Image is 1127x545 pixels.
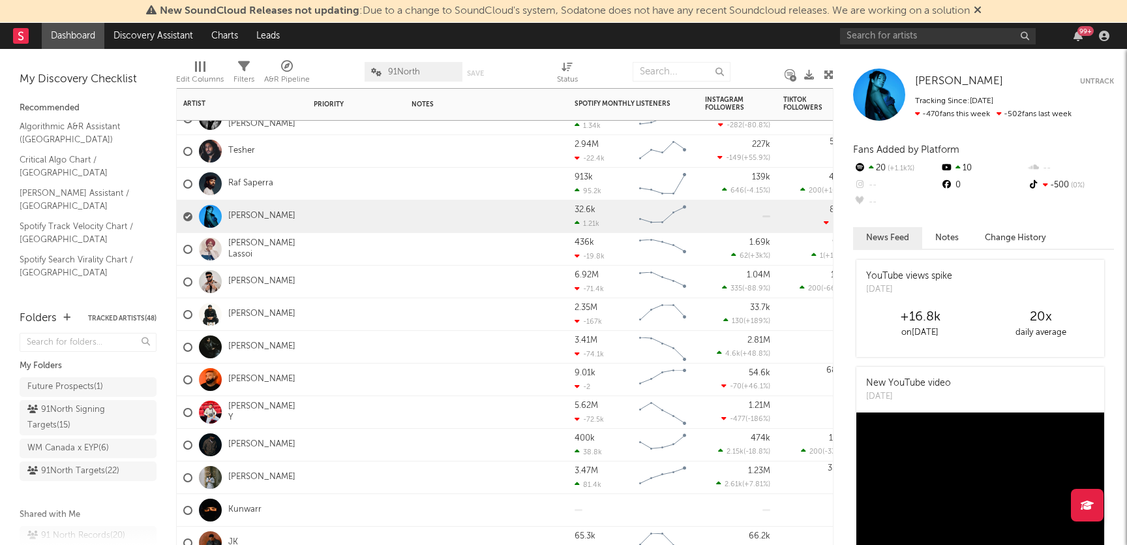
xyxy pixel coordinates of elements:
[20,253,143,279] a: Spotify Search Virality Chart / [GEOGRAPHIC_DATA]
[749,238,770,247] div: 1.69k
[705,96,751,112] div: Instagram Followers
[20,377,157,397] a: Future Prospects(1)
[730,285,742,292] span: 335
[745,318,768,325] span: +189 %
[20,286,143,313] a: Apple Top 200 / [GEOGRAPHIC_DATA]
[575,187,601,195] div: 95.2k
[866,283,952,296] div: [DATE]
[233,55,254,93] div: Filters
[750,304,770,312] div: 33.7k
[575,219,599,228] div: 1.21k
[20,507,157,523] div: Shared with Me
[746,187,768,195] span: -4.15 %
[575,434,595,443] div: 400k
[744,122,768,129] span: -80.8 %
[20,119,143,146] a: Algorithmic A&R Assistant ([GEOGRAPHIC_DATA])
[730,416,745,423] span: -477
[801,447,849,456] div: ( )
[575,252,605,260] div: -19.8k
[866,390,951,403] div: [DATE]
[853,145,959,155] span: Fans Added by Platform
[228,439,295,450] a: [PERSON_NAME]
[751,434,770,443] div: 474k
[575,415,604,424] div: -72.5k
[176,55,224,93] div: Edit Columns
[783,96,829,112] div: TikTok Followers
[922,227,972,249] button: Notes
[20,439,157,458] a: WM Canada x EYP(6)
[980,325,1101,341] div: daily average
[718,447,770,456] div: ( )
[744,383,768,390] span: +46.1 %
[732,318,744,325] span: 130
[820,253,823,260] span: 1
[824,448,847,456] span: -33.3 %
[972,227,1059,249] button: Change History
[228,276,295,287] a: [PERSON_NAME]
[633,168,692,200] svg: Chart title
[575,401,598,410] div: 5.62M
[575,238,594,247] div: 436k
[228,374,295,385] a: [PERSON_NAME]
[727,448,744,456] span: 2.15k
[716,480,770,488] div: ( )
[726,155,742,162] span: -149
[575,467,598,475] div: 3.47M
[20,72,157,87] div: My Discovery Checklist
[27,528,125,544] div: 91 North Records ( 20 )
[866,270,952,283] div: YouTube views spike
[20,101,157,116] div: Recommended
[247,23,289,49] a: Leads
[860,309,980,325] div: +16.8k
[853,160,940,177] div: 20
[940,177,1027,194] div: 0
[20,186,143,213] a: [PERSON_NAME] Assistant / [GEOGRAPHIC_DATA]
[575,532,595,540] div: 65.3k
[233,72,254,87] div: Filters
[633,331,692,364] svg: Chart title
[264,55,310,93] div: A&R Pipeline
[633,429,692,461] svg: Chart title
[228,401,301,424] a: [PERSON_NAME] Y
[228,341,295,352] a: [PERSON_NAME]
[228,238,301,260] a: [PERSON_NAME] Lassoi
[1069,182,1085,189] span: 0 %
[27,463,119,479] div: 91North Targets ( 22 )
[20,333,157,352] input: Search for folders...
[42,23,104,49] a: Dashboard
[860,325,980,341] div: on [DATE]
[557,72,578,87] div: Status
[1074,31,1083,41] button: 99+
[575,369,595,377] div: 9.01k
[823,285,847,292] span: -66.7 %
[183,100,281,108] div: Artist
[202,23,247,49] a: Charts
[20,400,157,435] a: 91North Signing Targets(15)
[915,97,993,105] span: Tracking Since: [DATE]
[748,467,770,475] div: 1.23M
[160,6,970,16] span: : Due to a change to SoundCloud's system, Sodatone does not have any recent Soundcloud releases. ...
[104,23,202,49] a: Discovery Assistant
[725,481,742,488] span: 2.61k
[800,284,849,292] div: ( )
[20,219,143,246] a: Spotify Track Velocity Chart / [GEOGRAPHIC_DATA]
[633,135,692,168] svg: Chart title
[633,62,730,82] input: Search...
[176,72,224,87] div: Edit Columns
[228,146,255,157] a: Tesher
[228,178,273,189] a: Raf Saperra
[747,336,770,345] div: 2.81M
[853,227,922,249] button: News Feed
[633,266,692,298] svg: Chart title
[750,253,768,260] span: +3k %
[20,311,57,326] div: Folders
[20,461,157,481] a: 91North Targets(22)
[467,70,484,77] button: Save
[744,285,768,292] span: -88.9 %
[742,350,768,358] span: +48.8 %
[811,251,849,260] div: ( )
[783,135,849,167] div: 0
[783,461,849,493] div: 0
[228,472,295,483] a: [PERSON_NAME]
[747,416,768,423] span: -186 %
